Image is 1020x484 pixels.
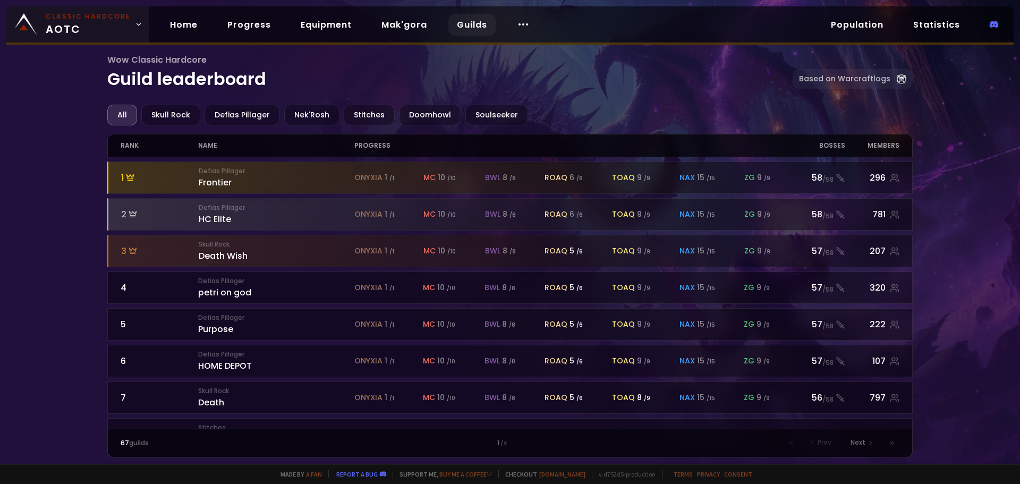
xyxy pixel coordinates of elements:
[845,171,900,184] div: 296
[576,211,583,219] small: / 6
[389,358,394,366] small: / 1
[822,14,892,36] a: Population
[484,319,500,330] span: bwl
[707,321,715,329] small: / 15
[393,470,492,478] span: Support me,
[576,248,583,256] small: / 6
[569,172,583,183] div: 6
[569,282,583,293] div: 5
[707,394,715,402] small: / 15
[447,321,455,329] small: / 10
[905,14,968,36] a: Statistics
[198,350,354,372] div: HOME DEPOT
[644,358,650,366] small: / 9
[438,209,456,220] div: 10
[121,208,199,221] div: 2
[644,394,650,402] small: / 9
[845,134,900,157] div: members
[697,470,720,478] a: Privacy
[612,245,635,257] span: toaq
[822,321,834,331] small: / 58
[545,392,567,403] span: roaq
[500,439,507,448] small: / 4
[423,355,435,367] span: mc
[783,134,845,157] div: Bosses
[545,355,567,367] span: roaq
[673,470,693,478] a: Terms
[509,358,515,366] small: / 8
[354,355,382,367] span: onyxia
[793,69,913,89] a: Based on Warcraftlogs
[845,391,900,404] div: 797
[644,321,650,329] small: / 9
[845,318,900,331] div: 222
[141,105,200,125] div: Skull Rock
[448,14,496,36] a: Guilds
[744,392,754,403] span: zg
[107,345,913,377] a: 6Defias PillagerHOME DEPOTonyxia 1 /1mc 10 /10bwl 8 /8roaq 5 /6toaq 9 /9nax 15 /15zg 9 /957/58107
[637,172,650,183] div: 9
[763,394,770,402] small: / 9
[545,282,567,293] span: roaq
[757,245,770,257] div: 9
[354,319,382,330] span: onyxia
[205,105,280,125] div: Defias Pillager
[423,319,435,330] span: mc
[121,438,316,448] div: guilds
[121,171,199,184] div: 1
[385,245,394,257] div: 1
[707,174,715,182] small: / 15
[385,172,394,183] div: 1
[107,381,913,414] a: 7Skull RockDeathonyxia 1 /1mc 10 /10bwl 8 /8roaq 5 /6toaq 8 /9nax 15 /15zg 9 /956/58797
[389,211,394,219] small: / 1
[783,281,845,294] div: 57
[697,392,715,403] div: 15
[783,428,845,441] div: 56
[783,391,845,404] div: 56
[198,313,354,322] small: Defias Pillager
[6,6,149,43] a: Classic HardcoreAOTC
[107,53,793,92] h1: Guild leaderboard
[447,174,456,182] small: / 10
[637,209,650,220] div: 9
[199,166,354,176] small: Defias Pillager
[465,105,528,125] div: Soulseeker
[274,470,322,478] span: Made by
[764,211,770,219] small: / 9
[509,321,515,329] small: / 8
[121,134,199,157] div: rank
[438,172,456,183] div: 10
[744,282,754,293] span: zg
[783,208,845,221] div: 58
[707,358,715,366] small: / 15
[498,470,585,478] span: Checkout
[822,395,834,404] small: / 58
[569,355,583,367] div: 5
[198,276,354,299] div: petri on god
[509,211,516,219] small: / 8
[437,392,455,403] div: 10
[219,14,279,36] a: Progress
[679,209,695,220] span: nax
[438,245,456,257] div: 10
[845,354,900,368] div: 107
[107,271,913,304] a: 4Defias Pillagerpetri on godonyxia 1 /1mc 10 /10bwl 8 /8roaq 5 /6toaq 9 /9nax 15 /15zg 9 /957/58320
[644,248,650,256] small: / 9
[389,284,394,292] small: / 1
[783,318,845,331] div: 57
[509,174,516,182] small: / 8
[437,319,455,330] div: 10
[484,392,500,403] span: bwl
[612,209,635,220] span: toaq
[763,358,770,366] small: / 9
[764,174,770,182] small: / 9
[121,391,199,404] div: 7
[354,245,382,257] span: onyxia
[612,282,635,293] span: toaq
[447,284,455,292] small: / 10
[744,172,755,183] span: zg
[107,105,137,125] div: All
[822,211,834,221] small: / 58
[679,319,695,330] span: nax
[121,428,199,441] div: 8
